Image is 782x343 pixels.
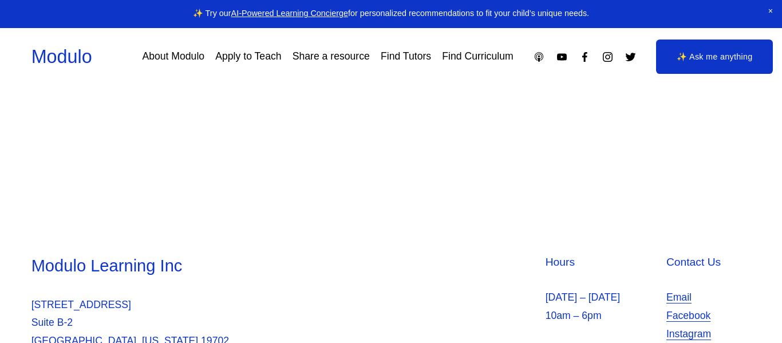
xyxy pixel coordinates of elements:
[602,51,614,63] a: Instagram
[442,47,513,67] a: Find Curriculum
[556,51,568,63] a: YouTube
[625,51,637,63] a: Twitter
[31,46,92,67] a: Modulo
[293,47,370,67] a: Share a resource
[142,47,204,67] a: About Modulo
[231,9,348,18] a: AI-Powered Learning Concierge
[215,47,281,67] a: Apply to Teach
[666,307,710,325] a: Facebook
[546,289,660,325] p: [DATE] – [DATE] 10am – 6pm
[579,51,591,63] a: Facebook
[381,47,431,67] a: Find Tutors
[533,51,545,63] a: Apple Podcasts
[546,255,660,270] h4: Hours
[666,289,692,307] a: Email
[666,255,751,270] h4: Contact Us
[31,255,388,277] h3: Modulo Learning Inc
[656,40,773,74] a: ✨ Ask me anything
